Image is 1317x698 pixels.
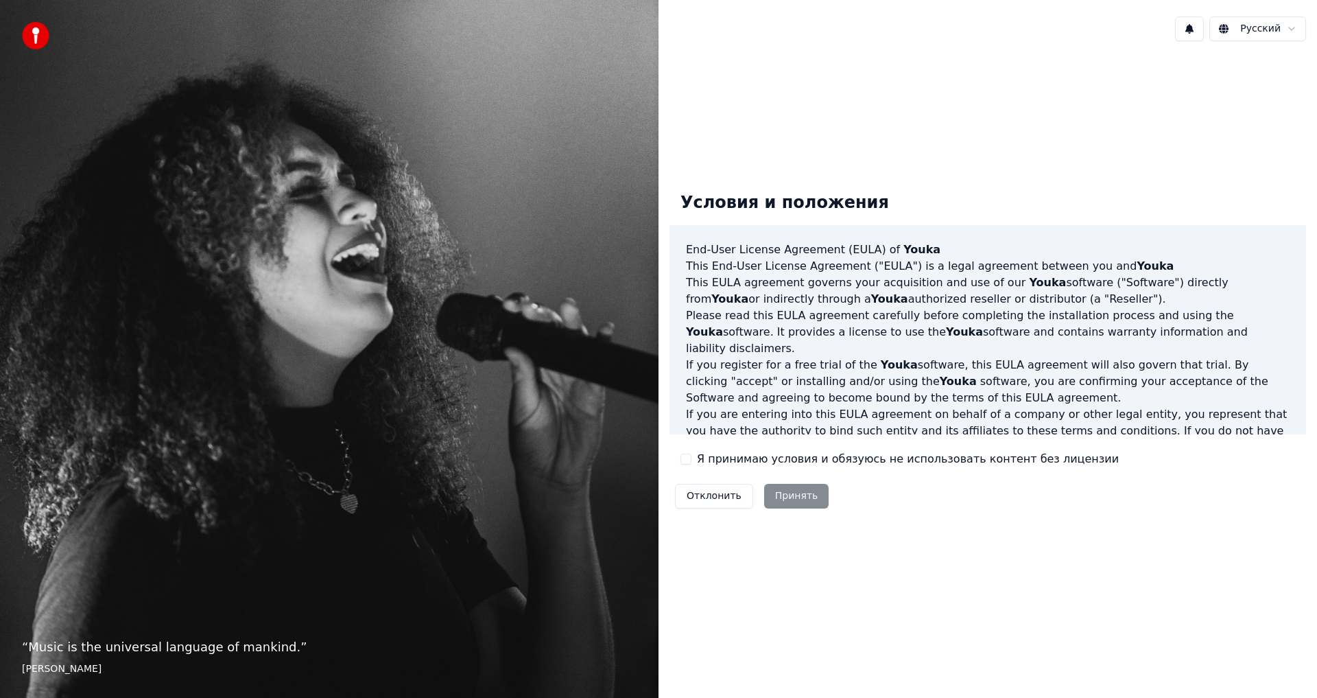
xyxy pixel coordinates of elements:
[22,638,637,657] p: “ Music is the universal language of mankind. ”
[686,275,1290,307] p: This EULA agreement governs your acquisition and use of our software ("Software") directly from o...
[940,375,977,388] span: Youka
[697,451,1119,467] label: Я принимаю условия и обязуюсь не использовать контент без лицензии
[881,358,918,371] span: Youka
[946,325,983,338] span: Youka
[22,22,49,49] img: youka
[686,406,1290,472] p: If you are entering into this EULA agreement on behalf of a company or other legal entity, you re...
[669,181,900,225] div: Условия и положения
[686,258,1290,275] p: This End-User License Agreement ("EULA") is a legal agreement between you and
[871,292,908,305] span: Youka
[686,325,723,338] span: Youka
[1029,276,1066,289] span: Youka
[686,357,1290,406] p: If you register for a free trial of the software, this EULA agreement will also govern that trial...
[675,484,753,509] button: Отклонить
[686,307,1290,357] p: Please read this EULA agreement carefully before completing the installation process and using th...
[1137,259,1174,272] span: Youka
[22,662,637,676] footer: [PERSON_NAME]
[903,243,940,256] span: Youka
[686,242,1290,258] h3: End-User License Agreement (EULA) of
[711,292,748,305] span: Youka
